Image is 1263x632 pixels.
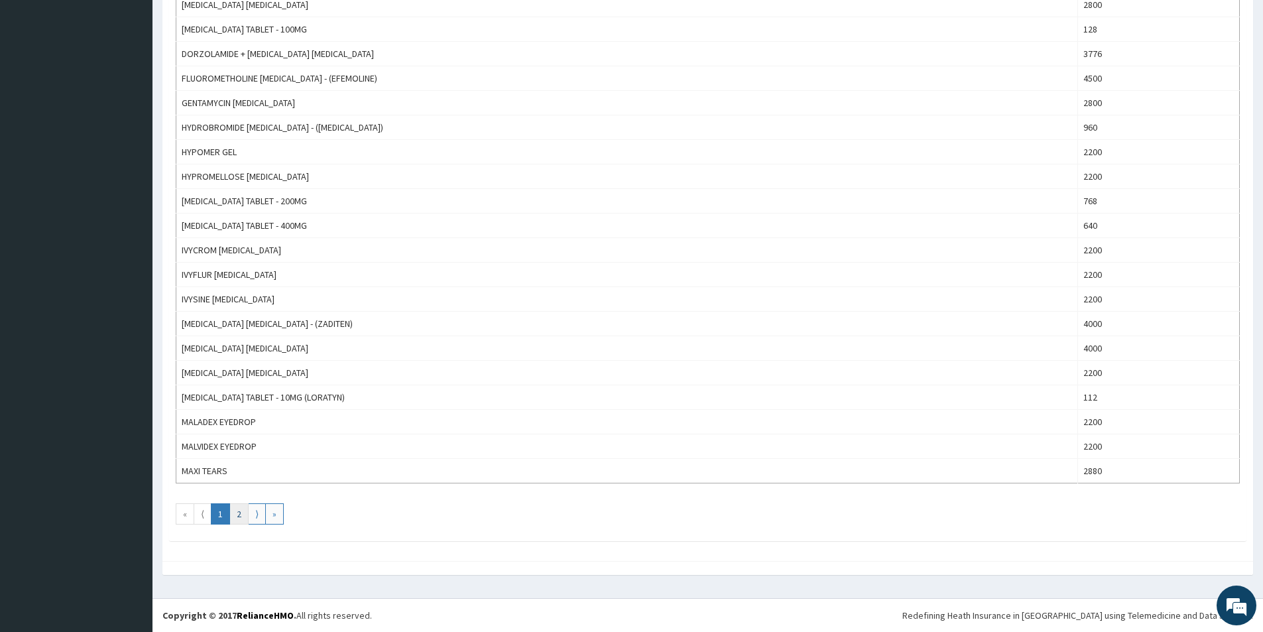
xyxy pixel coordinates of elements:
td: [MEDICAL_DATA] [MEDICAL_DATA] [176,336,1078,361]
td: 2200 [1077,164,1239,189]
td: GENTAMYCIN [MEDICAL_DATA] [176,91,1078,115]
td: [MEDICAL_DATA] TABLET - 400MG [176,214,1078,238]
td: MALVIDEX EYEDROP [176,434,1078,459]
td: 112 [1077,385,1239,410]
textarea: Type your message and hit 'Enter' [7,362,253,409]
td: [MEDICAL_DATA] TABLET - 100MG [176,17,1078,42]
td: 960 [1077,115,1239,140]
td: 2800 [1077,91,1239,115]
td: 4000 [1077,312,1239,336]
a: Go to last page [265,503,284,525]
td: 4500 [1077,66,1239,91]
td: FLUOROMETHOLINE [MEDICAL_DATA] - (EFEMOLINE) [176,66,1078,91]
footer: All rights reserved. [152,598,1263,632]
td: MAXI TEARS [176,459,1078,483]
img: d_794563401_company_1708531726252_794563401 [25,66,54,99]
td: 768 [1077,189,1239,214]
td: 2200 [1077,263,1239,287]
div: Redefining Heath Insurance in [GEOGRAPHIC_DATA] using Telemedicine and Data Science! [902,609,1253,622]
div: Minimize live chat window [217,7,249,38]
td: HYDROBROMIDE [MEDICAL_DATA] - ([MEDICAL_DATA]) [176,115,1078,140]
td: 2200 [1077,361,1239,385]
a: Go to page number 1 [211,503,230,525]
td: [MEDICAL_DATA] [MEDICAL_DATA] - (ZADITEN) [176,312,1078,336]
a: Go to next page [248,503,266,525]
td: 640 [1077,214,1239,238]
td: [MEDICAL_DATA] TABLET - 10MG (LORATYN) [176,385,1078,410]
td: 2200 [1077,434,1239,459]
td: [MEDICAL_DATA] TABLET - 200MG [176,189,1078,214]
td: 4000 [1077,336,1239,361]
td: IVYCROM [MEDICAL_DATA] [176,238,1078,263]
td: 128 [1077,17,1239,42]
a: Go to previous page [194,503,211,525]
a: Go to page number 2 [229,503,249,525]
td: MALADEX EYEDROP [176,410,1078,434]
td: IVYFLUR [MEDICAL_DATA] [176,263,1078,287]
strong: Copyright © 2017 . [162,609,296,621]
td: 2200 [1077,287,1239,312]
td: 2880 [1077,459,1239,483]
td: HYPOMER GEL [176,140,1078,164]
a: Go to first page [176,503,194,525]
a: RelianceHMO [237,609,294,621]
div: Chat with us now [69,74,223,92]
span: We're online! [77,167,183,301]
td: 2200 [1077,238,1239,263]
td: 2200 [1077,140,1239,164]
td: 3776 [1077,42,1239,66]
td: HYPROMELLOSE [MEDICAL_DATA] [176,164,1078,189]
td: DORZOLAMIDE + [MEDICAL_DATA] [MEDICAL_DATA] [176,42,1078,66]
td: [MEDICAL_DATA] [MEDICAL_DATA] [176,361,1078,385]
td: IVYSINE [MEDICAL_DATA] [176,287,1078,312]
td: 2200 [1077,410,1239,434]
